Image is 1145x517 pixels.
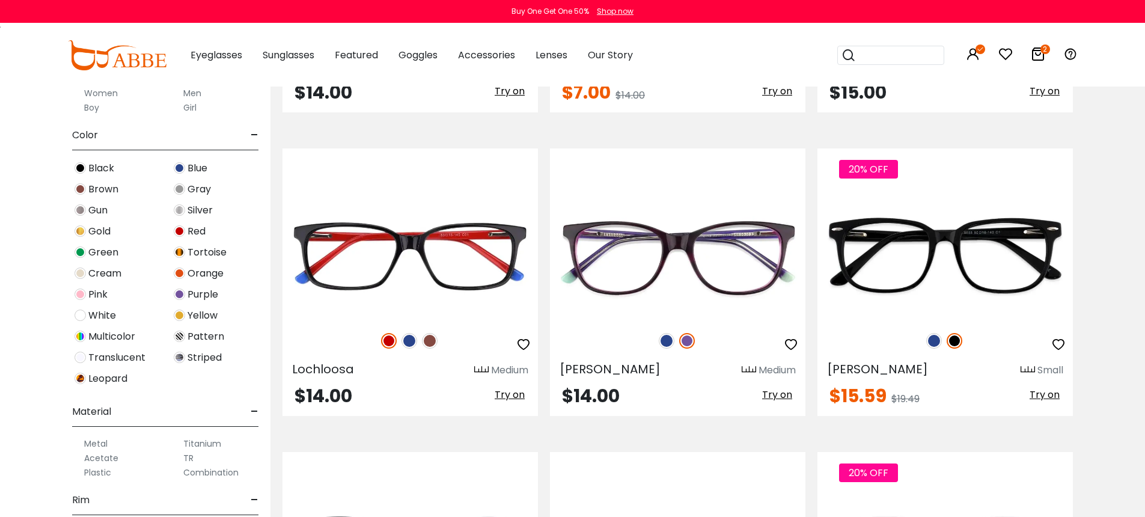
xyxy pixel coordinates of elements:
span: White [88,308,116,323]
span: Try on [762,388,792,402]
img: Black [75,162,86,174]
span: - [251,397,258,426]
span: Rim [72,486,90,515]
span: Gray [188,182,211,197]
span: Cream [88,266,121,281]
span: Color [72,121,98,150]
span: - [251,486,258,515]
img: Blue [926,333,942,349]
img: Red [381,333,397,349]
span: Material [72,397,111,426]
img: Cream [75,268,86,279]
img: Striped [174,352,185,363]
button: Try on [759,84,796,99]
img: Yellow [174,310,185,321]
div: Medium [491,363,528,378]
span: Yellow [188,308,218,323]
span: Try on [1030,84,1060,98]
img: Leopard [75,373,86,384]
span: $15.00 [829,79,887,105]
span: Tortoise [188,245,227,260]
span: $14.00 [562,383,620,409]
button: Try on [491,387,528,403]
label: TR [183,451,194,465]
span: Orange [188,266,224,281]
span: Striped [188,350,222,365]
button: Try on [1026,84,1063,99]
span: Lochloosa [292,361,354,378]
button: Try on [759,387,796,403]
div: Small [1037,363,1063,378]
span: - [251,121,258,150]
span: Green [88,245,118,260]
span: Brown [88,182,118,197]
img: size ruler [474,366,489,375]
span: $19.49 [891,392,920,406]
img: Multicolor [75,331,86,342]
span: 20% OFF [839,160,898,179]
span: Try on [495,388,525,402]
span: Try on [495,84,525,98]
label: Men [183,86,201,100]
img: Green [75,246,86,258]
img: Gun [75,204,86,216]
span: Translucent [88,350,145,365]
span: Pattern [188,329,224,344]
label: Women [84,86,118,100]
span: $14.00 [615,88,645,102]
label: Acetate [84,451,118,465]
div: Shop now [597,6,634,17]
span: Blue [188,161,207,176]
img: White [75,310,86,321]
span: Red [188,224,206,239]
img: Brown [75,183,86,195]
span: Leopard [88,372,127,386]
img: Red Lochloosa - Acetate ,Universal Bridge Fit [282,192,538,320]
button: Try on [1026,387,1063,403]
span: [PERSON_NAME] [560,361,661,378]
span: Try on [762,84,792,98]
label: Titanium [183,436,221,451]
img: Black [947,333,962,349]
img: Gray [174,183,185,195]
span: Silver [188,203,213,218]
button: Try on [491,84,528,99]
span: Eyeglasses [191,48,242,62]
span: Our Story [588,48,633,62]
img: Purple [679,333,695,349]
span: Gold [88,224,111,239]
img: Orange [174,268,185,279]
span: $7.00 [562,79,611,105]
img: Red [174,225,185,237]
span: Try on [1030,388,1060,402]
span: Gun [88,203,108,218]
span: $15.59 [829,383,887,409]
span: Multicolor [88,329,135,344]
img: Blue [402,333,417,349]
label: Metal [84,436,108,451]
span: Accessories [458,48,515,62]
span: [PERSON_NAME] [827,361,928,378]
img: Silver [174,204,185,216]
img: Black Christy - Acetate ,Universal Bridge Fit [817,192,1073,320]
span: $14.00 [295,79,352,105]
img: Pink [75,289,86,300]
span: Black [88,161,114,176]
a: Shop now [591,6,634,16]
img: Blue [659,333,674,349]
label: Girl [183,100,197,115]
span: Featured [335,48,378,62]
img: Purple Hibbard - Acetate ,Universal Bridge Fit [550,192,805,320]
div: Medium [759,363,796,378]
img: Tortoise [174,246,185,258]
img: Blue [174,162,185,174]
span: $14.00 [295,383,352,409]
span: 20% OFF [839,463,898,482]
img: size ruler [742,366,756,375]
div: Buy One Get One 50% [511,6,589,17]
span: Goggles [398,48,438,62]
label: Boy [84,100,99,115]
span: Sunglasses [263,48,314,62]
